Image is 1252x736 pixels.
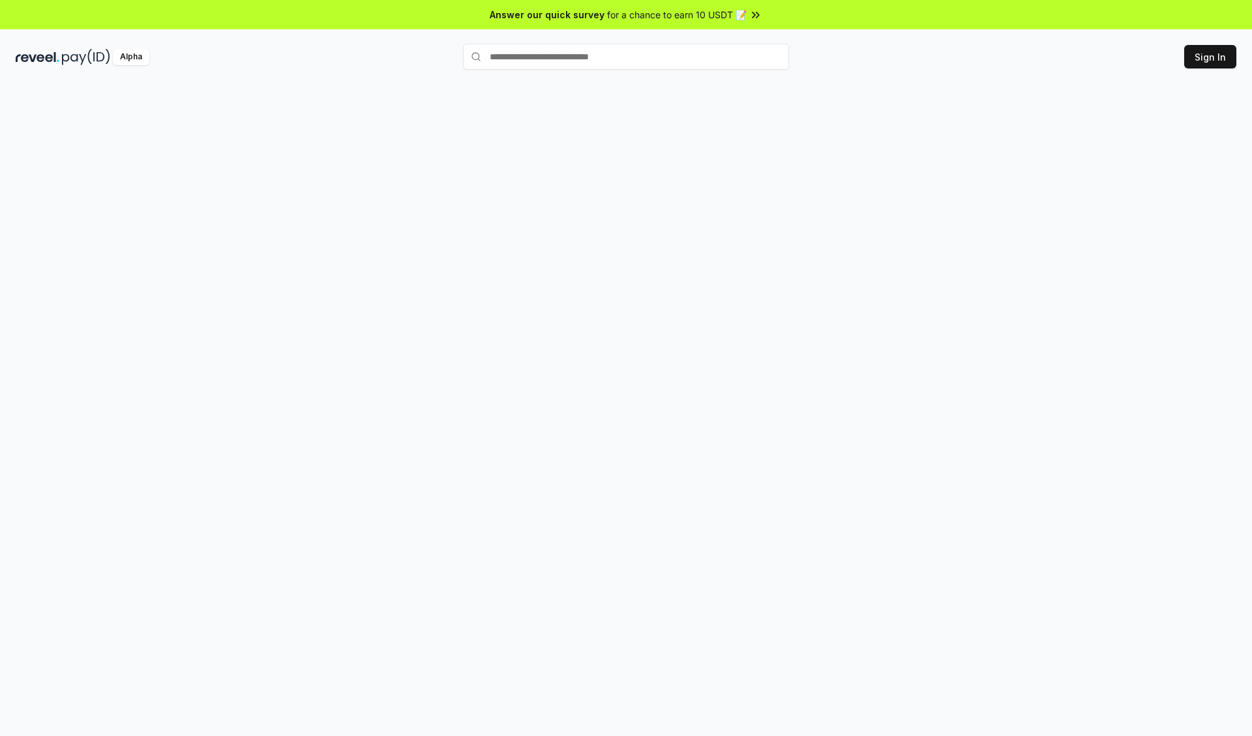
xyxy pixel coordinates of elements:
img: pay_id [62,49,110,65]
button: Sign In [1184,45,1236,68]
span: for a chance to earn 10 USDT 📝 [607,8,747,22]
span: Answer our quick survey [490,8,604,22]
img: reveel_dark [16,49,59,65]
div: Alpha [113,49,149,65]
